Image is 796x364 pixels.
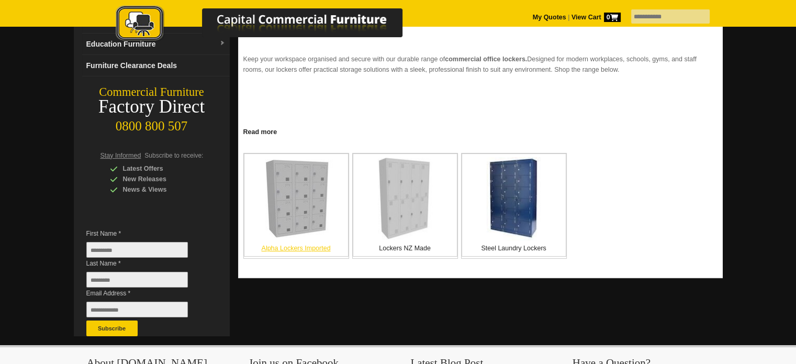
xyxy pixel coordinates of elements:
[100,152,141,159] span: Stay Informed
[74,85,230,100] div: Commercial Furniture
[353,243,457,253] p: Lockers NZ Made
[86,272,188,288] input: Last Name *
[461,153,567,259] a: Steel Laundry Lockers Steel Laundry Lockers
[82,55,230,76] a: Furniture Clearance Deals
[243,153,349,259] a: Alpha Lockers Imported Alpha Lockers Imported
[445,56,527,63] strong: commercial office lockers.
[86,228,204,239] span: First Name *
[462,243,566,253] p: Steel Laundry Lockers
[110,174,209,184] div: New Releases
[86,242,188,258] input: First Name *
[604,13,621,22] span: 0
[86,288,204,299] span: Email Address *
[86,321,138,336] button: Subscribe
[243,54,717,75] p: Keep your workspace organised and secure with our durable range of Designed for modern workplaces...
[74,100,230,114] div: Factory Direct
[352,153,458,259] a: Lockers NZ Made Lockers NZ Made
[82,34,230,55] a: Education Furnituredropdown
[110,184,209,195] div: News & Views
[87,5,453,47] a: Capital Commercial Furniture Logo
[244,243,348,253] p: Alpha Lockers Imported
[238,124,723,137] a: Click to read more
[86,302,188,317] input: Email Address *
[257,159,335,238] img: Alpha Lockers Imported
[571,14,621,21] strong: View Cart
[487,157,541,240] img: Steel Laundry Lockers
[569,14,620,21] a: View Cart0
[86,258,204,269] span: Last Name *
[74,114,230,134] div: 0800 800 507
[144,152,203,159] span: Subscribe to receive:
[378,158,432,240] img: Lockers NZ Made
[533,14,566,21] a: My Quotes
[110,163,209,174] div: Latest Offers
[87,5,453,43] img: Capital Commercial Furniture Logo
